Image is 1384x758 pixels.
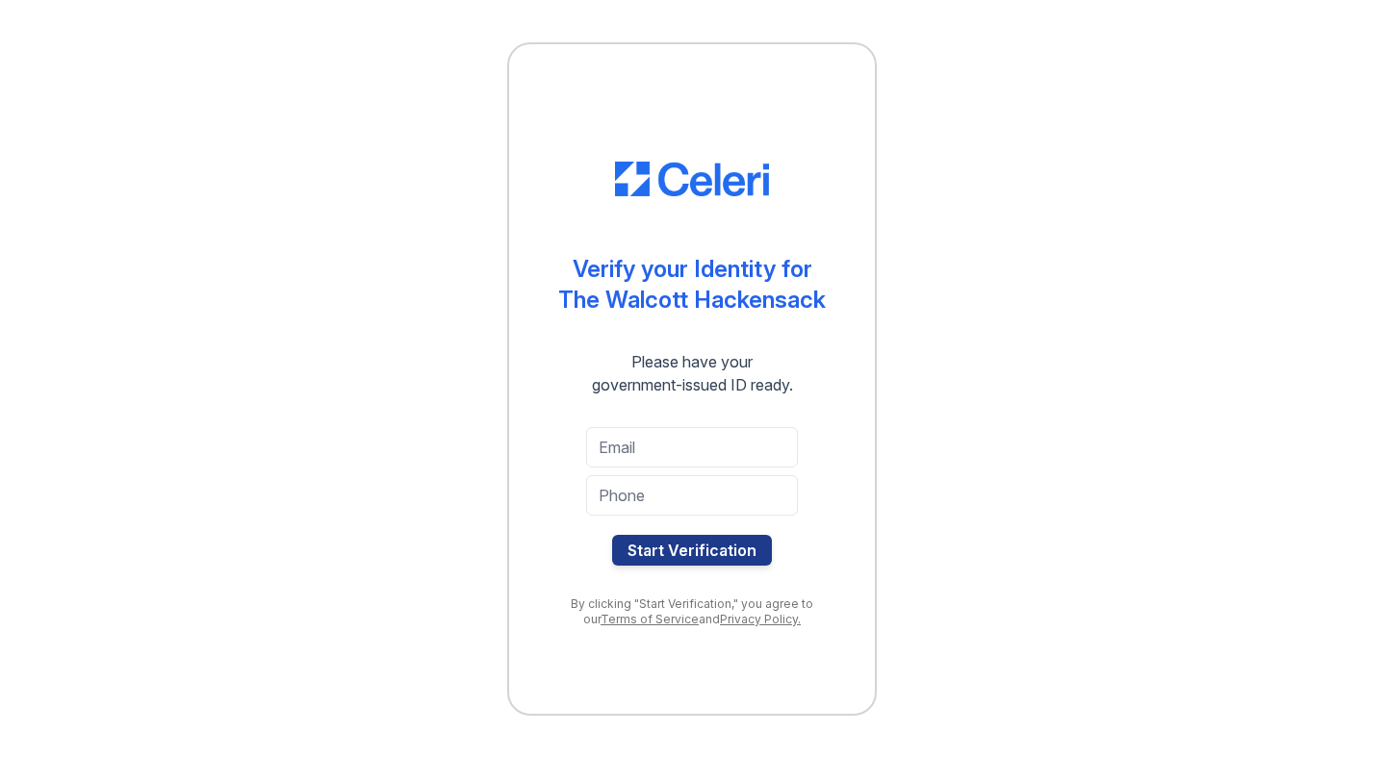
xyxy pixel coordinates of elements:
a: Privacy Policy. [720,612,801,626]
input: Phone [586,475,798,516]
div: By clicking "Start Verification," you agree to our and [548,596,836,627]
img: CE_Logo_Blue-a8612792a0a2168367f1c8372b55b34899dd931a85d93a1a3d3e32e68fde9ad4.png [615,162,769,196]
div: Please have your government-issued ID ready. [557,350,828,396]
div: Verify your Identity for The Walcott Hackensack [558,254,826,316]
input: Email [586,427,798,467]
a: Terms of Service [601,612,699,626]
button: Start Verification [612,535,772,566]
